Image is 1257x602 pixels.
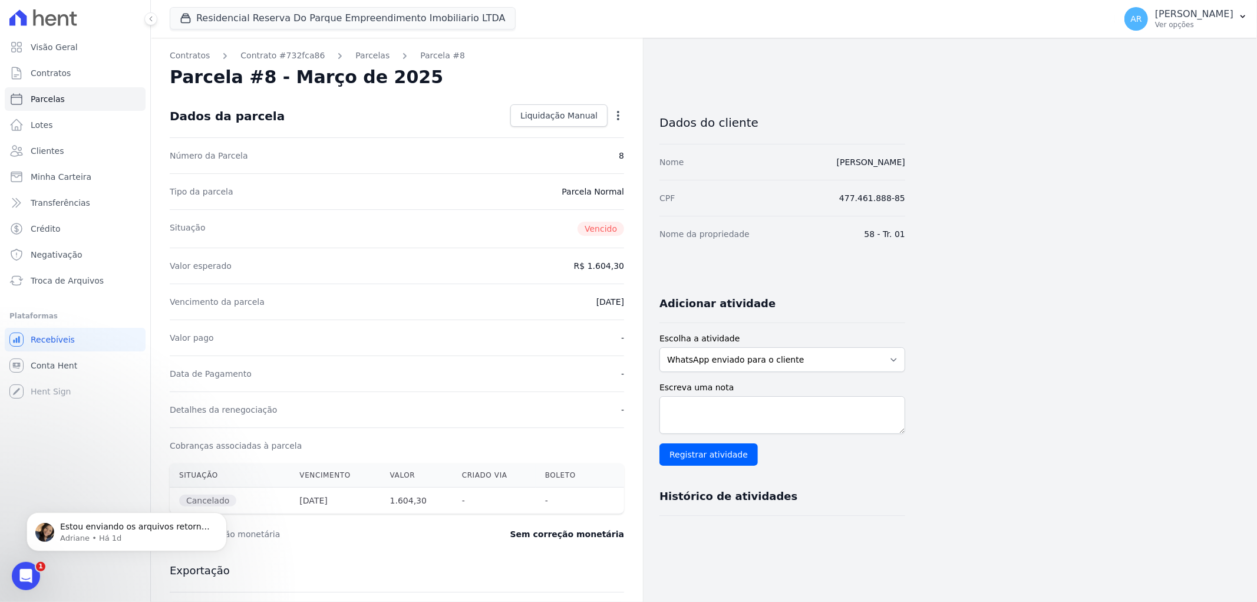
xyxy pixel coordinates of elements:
span: Lotes [31,119,53,131]
span: Contratos [31,67,71,79]
th: [DATE] [290,488,380,514]
span: Clientes [31,145,64,157]
dd: 58 - Tr. 01 [865,228,905,240]
a: Troca de Arquivos [5,269,146,292]
dt: Vencimento da parcela [170,296,265,308]
a: Recebíveis [5,328,146,351]
h2: Parcela #8 - Março de 2025 [170,67,443,88]
th: 1.604,30 [381,488,453,514]
span: Troca de Arquivos [31,275,104,287]
span: Visão Geral [31,41,78,53]
dt: Valor pago [170,332,214,344]
button: Residencial Reserva Do Parque Empreendimento Imobiliario LTDA [170,7,516,29]
h3: Adicionar atividade [659,297,776,311]
p: Ver opções [1155,20,1233,29]
span: Recebíveis [31,334,75,346]
button: AR [PERSON_NAME] Ver opções [1115,2,1257,35]
dt: Última correção monetária [170,528,438,540]
th: Situação [170,463,290,488]
th: Boleto [536,463,600,488]
span: Crédito [31,223,61,235]
th: Vencimento [290,463,380,488]
th: - [453,488,536,514]
dt: Data de Pagamento [170,368,252,380]
span: Transferências [31,197,90,209]
h3: Histórico de atividades [659,489,797,504]
div: Plataformas [9,309,141,323]
span: Negativação [31,249,83,261]
h3: Exportação [170,564,624,578]
dd: 8 [619,150,624,162]
dt: CPF [659,192,675,204]
dt: Nome [659,156,684,168]
a: Crédito [5,217,146,241]
th: Valor [381,463,453,488]
dd: [DATE] [596,296,624,308]
dt: Tipo da parcela [170,186,233,198]
span: Liquidação Manual [520,110,598,121]
th: Criado via [453,463,536,488]
span: 1 [36,562,45,571]
dt: Cobranças associadas à parcela [170,440,302,452]
span: Conta Hent [31,360,77,371]
dd: - [621,332,624,344]
a: [PERSON_NAME] [837,157,905,167]
a: Parcelas [355,50,390,62]
a: Liquidação Manual [510,104,608,127]
label: Escolha a atividade [659,333,905,345]
a: Contratos [170,50,210,62]
a: Lotes [5,113,146,137]
dt: Situação [170,222,206,236]
dt: Valor esperado [170,260,232,272]
label: Escreva uma nota [659,381,905,394]
a: Clientes [5,139,146,163]
div: Dados da parcela [170,109,285,123]
a: Parcela #8 [420,50,465,62]
span: AR [1130,15,1141,23]
dd: - [621,368,624,380]
span: Parcelas [31,93,65,105]
iframe: Intercom live chat [12,562,40,590]
input: Registrar atividade [659,443,758,466]
a: Conta Hent [5,354,146,377]
dt: Nome da propriedade [659,228,750,240]
dd: - [621,404,624,416]
span: Minha Carteira [31,171,91,183]
dd: Parcela Normal [562,186,624,198]
span: Vencido [578,222,624,236]
nav: Breadcrumb [170,50,624,62]
th: - [536,488,600,514]
iframe: Intercom notifications mensagem [9,488,245,570]
a: Parcelas [5,87,146,111]
dd: 477.461.888-85 [839,192,905,204]
a: Negativação [5,243,146,267]
a: Contratos [5,61,146,85]
p: [PERSON_NAME] [1155,8,1233,20]
a: Visão Geral [5,35,146,59]
a: Transferências [5,191,146,215]
dd: Sem correção monetária [510,528,624,540]
dt: Detalhes da renegociação [170,404,278,416]
a: Minha Carteira [5,165,146,189]
dt: Número da Parcela [170,150,248,162]
h3: Dados do cliente [659,116,905,130]
dd: R$ 1.604,30 [574,260,624,272]
a: Contrato #732fca86 [240,50,325,62]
